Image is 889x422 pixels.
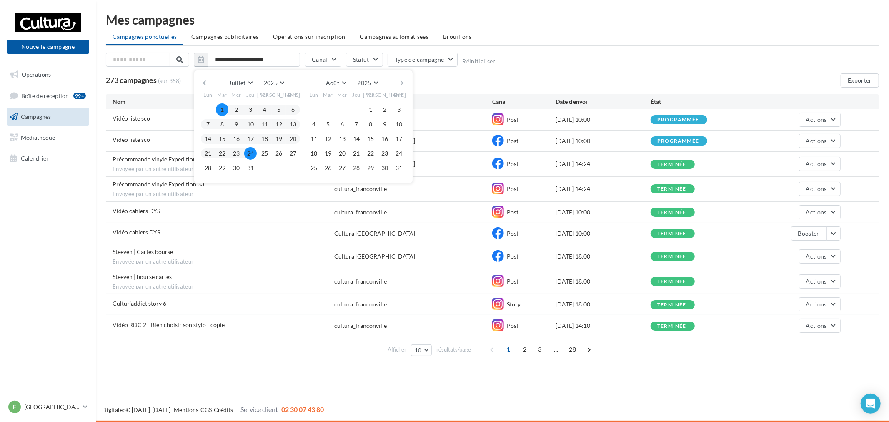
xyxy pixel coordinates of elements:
[21,134,55,141] span: Médiathèque
[806,278,827,285] span: Actions
[230,162,243,174] button: 30
[657,210,686,215] div: terminée
[841,73,879,88] button: Exporter
[225,77,255,89] button: Juillet
[202,118,214,131] button: 7
[308,133,320,145] button: 11
[556,208,651,216] div: [DATE] 10:00
[113,248,173,255] span: Steeven | Cartes bourse
[246,91,255,98] span: Jeu
[230,133,243,145] button: 16
[7,40,89,54] button: Nouvelle campagne
[258,133,271,145] button: 18
[158,77,181,85] span: (sur 358)
[273,103,285,116] button: 5
[21,154,49,161] span: Calendrier
[360,33,429,40] span: Campagnes automatisées
[657,186,686,192] div: terminée
[334,277,387,286] div: cultura_franconville
[216,133,228,145] button: 15
[113,166,334,173] span: Envoyée par un autre utilisateur
[799,205,841,219] button: Actions
[378,103,391,116] button: 2
[334,208,387,216] div: cultura_franconville
[287,118,299,131] button: 13
[305,53,341,67] button: Canal
[799,319,841,333] button: Actions
[174,406,198,413] a: Mentions
[229,79,245,86] span: Juillet
[334,322,387,330] div: cultura_franconville
[5,66,91,83] a: Opérations
[323,77,349,89] button: Août
[657,324,686,329] div: terminée
[507,116,518,123] span: Post
[102,406,324,413] span: © [DATE]-[DATE] - - -
[281,405,324,413] span: 02 30 07 43 80
[334,252,415,261] div: Cultura [GEOGRAPHIC_DATA]
[350,133,363,145] button: 14
[357,79,371,86] span: 2025
[364,162,377,174] button: 29
[799,113,841,127] button: Actions
[244,118,257,131] button: 10
[556,277,651,286] div: [DATE] 18:00
[308,118,320,131] button: 4
[354,77,381,89] button: 2025
[393,133,405,145] button: 17
[287,133,299,145] button: 20
[5,87,91,105] a: Boîte de réception99+
[113,273,172,280] span: Steeven | bourse cartes
[337,91,347,98] span: Mer
[230,147,243,160] button: 23
[657,117,699,123] div: programmée
[507,253,518,260] span: Post
[323,91,333,98] span: Mar
[364,133,377,145] button: 15
[378,133,391,145] button: 16
[364,118,377,131] button: 8
[657,138,699,144] div: programmée
[799,249,841,264] button: Actions
[657,279,686,284] div: terminée
[507,230,518,237] span: Post
[436,346,471,354] span: résultats/page
[364,103,377,116] button: 1
[364,147,377,160] button: 22
[556,116,651,124] div: [DATE] 10:00
[363,91,406,98] span: [PERSON_NAME]
[216,103,228,116] button: 1
[806,116,827,123] span: Actions
[394,91,404,98] span: Dim
[806,160,827,167] span: Actions
[244,133,257,145] button: 17
[214,406,233,413] a: Crédits
[22,71,51,78] span: Opérations
[264,79,278,86] span: 2025
[806,137,827,144] span: Actions
[73,93,86,99] div: 99+
[113,283,334,291] span: Envoyée par un autre utilisateur
[350,147,363,160] button: 21
[309,91,318,98] span: Lun
[258,118,271,131] button: 11
[5,150,91,167] a: Calendrier
[240,405,278,413] span: Service client
[518,343,531,356] span: 2
[113,136,150,143] span: Vidéo liste sco
[273,33,345,40] span: Operations sur inscription
[202,162,214,174] button: 28
[258,147,271,160] button: 25
[462,58,496,65] button: Réinitialiser
[106,13,879,26] div: Mes campagnes
[244,162,257,174] button: 31
[350,118,363,131] button: 7
[273,133,285,145] button: 19
[230,118,243,131] button: 9
[507,322,518,329] span: Post
[336,133,348,145] button: 13
[273,147,285,160] button: 26
[217,91,227,98] span: Mar
[393,162,405,174] button: 31
[393,147,405,160] button: 24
